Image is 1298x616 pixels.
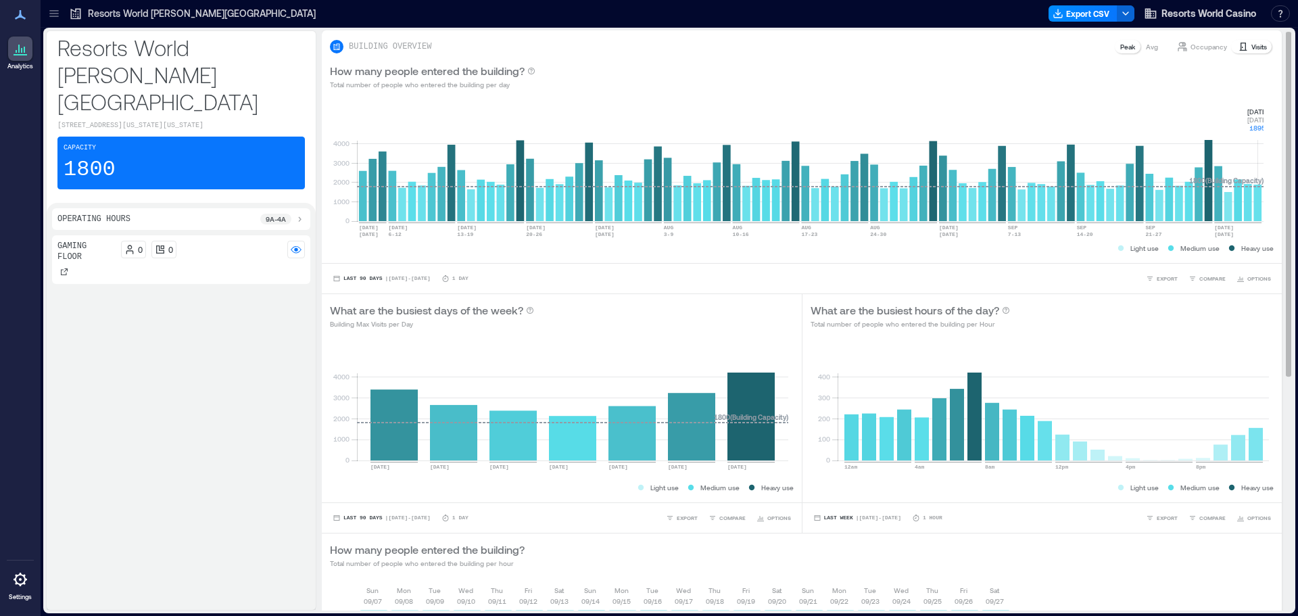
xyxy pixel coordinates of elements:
text: [DATE] [727,464,747,470]
text: [DATE] [370,464,390,470]
p: Capacity [64,143,96,153]
text: [DATE] [457,224,477,231]
text: [DATE] [1214,224,1234,231]
p: 09/18 [706,596,724,607]
p: Total number of people who entered the building per hour [330,558,525,569]
p: Tue [646,585,658,596]
p: Visits [1251,41,1267,52]
p: 09/12 [519,596,537,607]
p: Light use [1130,243,1159,254]
p: Gaming Floor [57,241,116,262]
text: AUG [733,224,743,231]
p: Medium use [1180,243,1220,254]
p: 09/27 [986,596,1004,607]
p: Light use [1130,482,1159,493]
text: [DATE] [359,231,379,237]
button: OPTIONS [1234,272,1274,285]
button: Export CSV [1049,5,1117,22]
tspan: 3000 [333,159,350,167]
tspan: 1000 [333,435,350,443]
p: Sat [990,585,999,596]
button: EXPORT [1143,511,1180,525]
text: 21-27 [1145,231,1161,237]
text: 17-23 [801,231,817,237]
text: [DATE] [389,224,408,231]
text: [DATE] [430,464,450,470]
tspan: 4000 [333,139,350,147]
p: What are the busiest days of the week? [330,302,523,318]
button: Last 90 Days |[DATE]-[DATE] [330,511,433,525]
p: 09/19 [737,596,755,607]
text: 24-30 [870,231,886,237]
text: 14-20 [1077,231,1093,237]
p: Medium use [700,482,740,493]
p: Thu [708,585,721,596]
button: OPTIONS [754,511,794,525]
p: Total number of people who entered the building per day [330,79,535,90]
p: 09/11 [488,596,506,607]
button: COMPARE [1186,511,1228,525]
text: 12am [844,464,857,470]
p: Sun [802,585,814,596]
p: 09/10 [457,596,475,607]
text: [DATE] [549,464,569,470]
p: Wed [894,585,909,596]
button: Resorts World Casino [1140,3,1260,24]
p: BUILDING OVERVIEW [349,41,431,52]
p: Analytics [7,62,33,70]
text: [DATE] [668,464,688,470]
p: 09/14 [581,596,600,607]
text: [DATE] [608,464,628,470]
text: [DATE] [1214,231,1234,237]
text: [DATE] [489,464,509,470]
tspan: 0 [345,216,350,224]
p: Mon [397,585,411,596]
p: 09/22 [830,596,848,607]
p: Mon [832,585,846,596]
tspan: 1000 [333,197,350,206]
span: Resorts World Casino [1161,7,1256,20]
p: Fri [525,585,532,596]
p: 09/09 [426,596,444,607]
p: 09/17 [675,596,693,607]
tspan: 400 [817,373,830,381]
text: 8am [985,464,995,470]
button: EXPORT [1143,272,1180,285]
span: OPTIONS [1247,514,1271,522]
button: EXPORT [663,511,700,525]
text: 20-26 [526,231,542,237]
p: Sun [366,585,379,596]
span: EXPORT [677,514,698,522]
text: 3-9 [664,231,674,237]
span: EXPORT [1157,514,1178,522]
text: [DATE] [595,231,615,237]
button: COMPARE [706,511,748,525]
p: Avg [1146,41,1158,52]
p: 09/16 [644,596,662,607]
text: 4am [915,464,925,470]
p: Sun [584,585,596,596]
tspan: 100 [817,435,830,443]
text: [DATE] [359,224,379,231]
tspan: 3000 [333,394,350,402]
p: Resorts World [PERSON_NAME][GEOGRAPHIC_DATA] [57,34,305,115]
text: SEP [1008,224,1018,231]
p: 09/25 [923,596,942,607]
tspan: 300 [817,394,830,402]
tspan: 4000 [333,373,350,381]
span: COMPARE [1199,275,1226,283]
p: Resorts World [PERSON_NAME][GEOGRAPHIC_DATA] [88,7,316,20]
p: Occupancy [1191,41,1227,52]
text: 7-13 [1008,231,1021,237]
a: Settings [4,563,37,605]
p: 09/08 [395,596,413,607]
span: OPTIONS [767,514,791,522]
button: Last Week |[DATE]-[DATE] [811,511,904,525]
p: 0 [138,244,143,255]
tspan: 0 [345,456,350,464]
p: Wed [458,585,473,596]
p: [STREET_ADDRESS][US_STATE][US_STATE] [57,120,305,131]
p: 1 Day [452,275,468,283]
p: 09/23 [861,596,880,607]
p: Light use [650,482,679,493]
